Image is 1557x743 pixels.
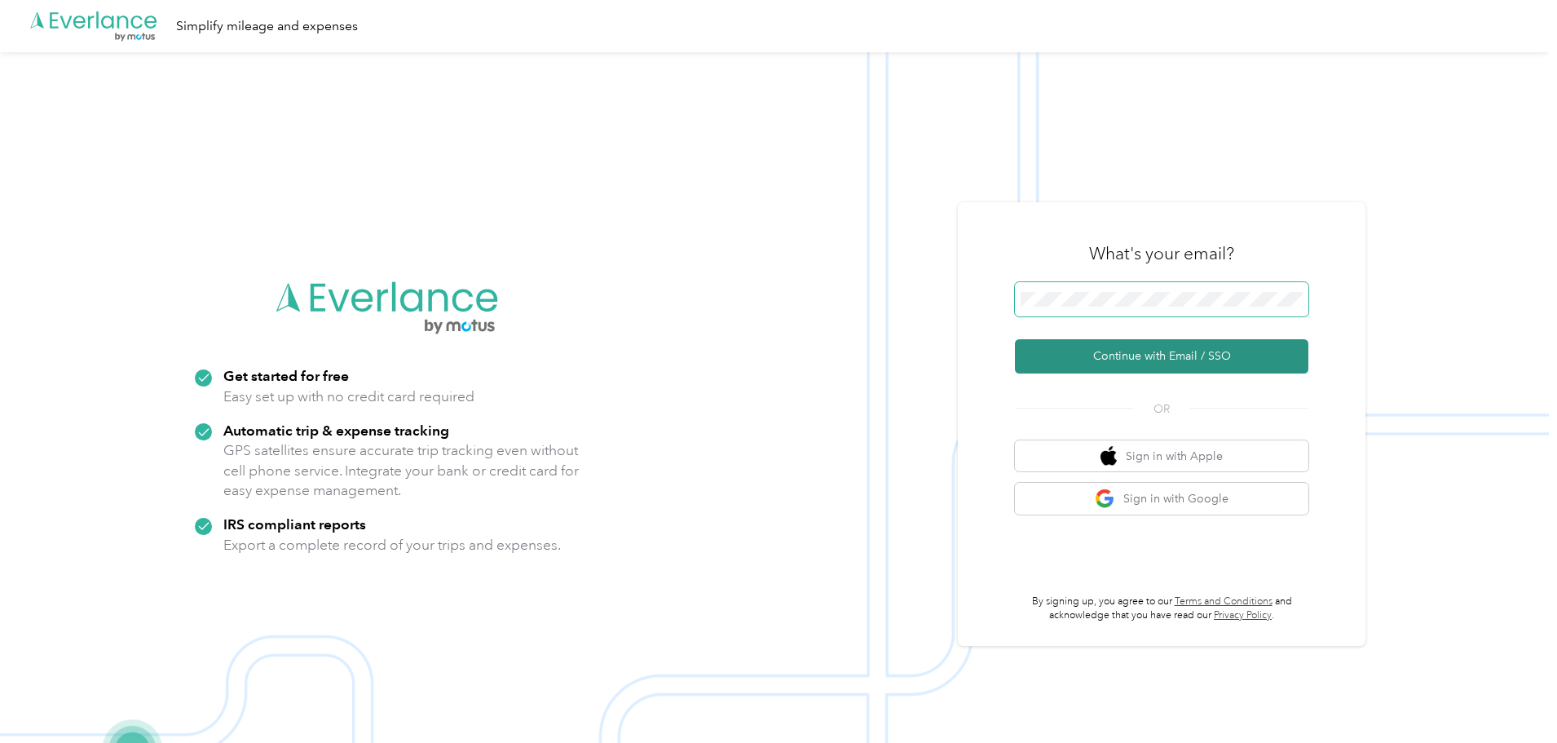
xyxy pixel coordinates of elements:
[223,387,474,407] p: Easy set up with no credit card required
[1095,489,1115,509] img: google logo
[1214,609,1272,621] a: Privacy Policy
[223,440,580,501] p: GPS satellites ensure accurate trip tracking even without cell phone service. Integrate your bank...
[1015,339,1308,374] button: Continue with Email / SSO
[1133,400,1190,418] span: OR
[1089,242,1234,265] h3: What's your email?
[223,535,561,555] p: Export a complete record of your trips and expenses.
[176,16,358,37] div: Simplify mileage and expenses
[1015,595,1308,623] p: By signing up, you agree to our and acknowledge that you have read our .
[1015,483,1308,515] button: google logoSign in with Google
[1015,440,1308,472] button: apple logoSign in with Apple
[223,367,349,384] strong: Get started for free
[223,515,366,533] strong: IRS compliant reports
[1175,595,1273,608] a: Terms and Conditions
[223,422,449,439] strong: Automatic trip & expense tracking
[1100,446,1117,467] img: apple logo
